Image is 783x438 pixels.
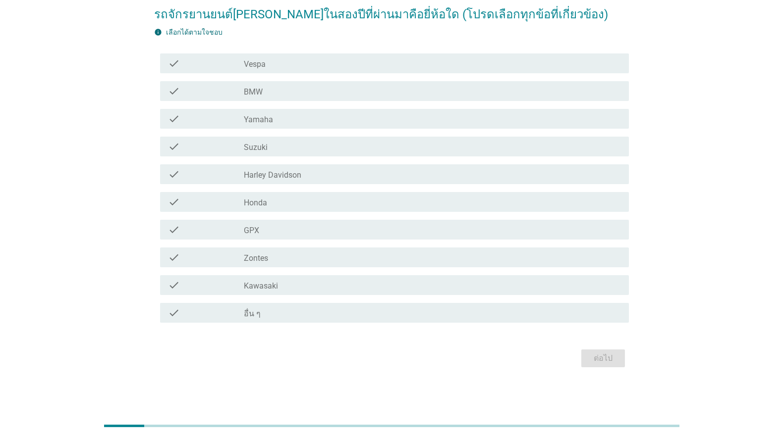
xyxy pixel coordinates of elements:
i: check [168,224,180,236]
label: Yamaha [244,115,273,125]
label: Harley Davidson [244,170,301,180]
i: info [154,28,162,36]
label: Vespa [244,59,266,69]
label: BMW [244,87,263,97]
i: check [168,251,180,263]
label: Kawasaki [244,281,278,291]
label: Suzuki [244,143,268,152]
i: check [168,168,180,180]
label: เลือกได้ตามใจชอบ [166,28,223,36]
i: check [168,141,180,152]
label: GPX [244,226,259,236]
i: check [168,85,180,97]
i: check [168,307,180,319]
i: check [168,113,180,125]
i: check [168,279,180,291]
label: Honda [244,198,267,208]
label: Zontes [244,253,268,263]
i: check [168,57,180,69]
label: อื่น ๆ [244,309,261,319]
i: check [168,196,180,208]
